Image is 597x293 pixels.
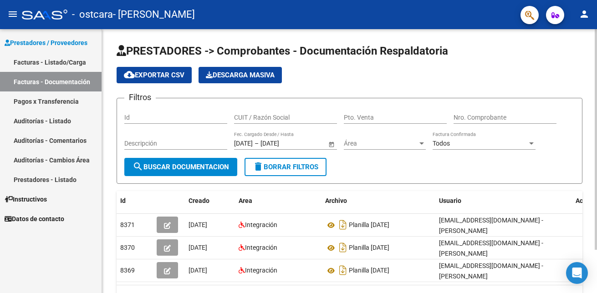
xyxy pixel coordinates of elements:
datatable-header-cell: Creado [185,191,235,211]
span: Planilla [DATE] [349,244,389,252]
span: Exportar CSV [124,71,184,79]
span: Área [344,140,418,147]
span: Descarga Masiva [206,71,275,79]
span: Prestadores / Proveedores [5,38,87,48]
span: PRESTADORES -> Comprobantes - Documentación Respaldatoria [117,45,448,57]
datatable-header-cell: Archivo [321,191,435,211]
mat-icon: search [133,161,143,172]
app-download-masive: Descarga masiva de comprobantes (adjuntos) [199,67,282,83]
span: Planilla [DATE] [349,267,389,274]
datatable-header-cell: Id [117,191,153,211]
i: Descargar documento [337,263,349,278]
span: Integración [245,221,277,228]
mat-icon: delete [253,161,264,172]
span: [DATE] [189,267,207,274]
div: Open Intercom Messenger [566,262,588,284]
span: Creado [189,197,209,204]
mat-icon: person [579,9,590,20]
input: End date [260,140,305,147]
span: Instructivos [5,194,47,204]
span: Integración [245,267,277,274]
button: Descarga Masiva [199,67,282,83]
mat-icon: menu [7,9,18,20]
span: Archivo [325,197,347,204]
button: Borrar Filtros [245,158,327,176]
span: Usuario [439,197,461,204]
span: Acción [576,197,595,204]
span: Datos de contacto [5,214,64,224]
span: Todos [433,140,450,147]
button: Buscar Documentacion [124,158,237,176]
span: - ostcara [72,5,113,25]
span: – [255,140,259,147]
span: [EMAIL_ADDRESS][DOMAIN_NAME] - [PERSON_NAME] [439,239,543,257]
datatable-header-cell: Usuario [435,191,572,211]
mat-icon: cloud_download [124,69,135,80]
i: Descargar documento [337,217,349,232]
span: 8371 [120,221,135,228]
input: Start date [234,140,253,147]
span: [DATE] [189,244,207,251]
span: Buscar Documentacion [133,163,229,171]
span: 8370 [120,244,135,251]
span: Borrar Filtros [253,163,318,171]
span: [EMAIL_ADDRESS][DOMAIN_NAME] - [PERSON_NAME] [439,262,543,280]
span: 8369 [120,267,135,274]
button: Exportar CSV [117,67,192,83]
span: Planilla [DATE] [349,222,389,229]
span: Area [239,197,252,204]
span: Integración [245,244,277,251]
span: Id [120,197,126,204]
button: Open calendar [327,139,336,149]
span: [EMAIL_ADDRESS][DOMAIN_NAME] - [PERSON_NAME] [439,217,543,234]
h3: Filtros [124,91,156,104]
span: - [PERSON_NAME] [113,5,195,25]
datatable-header-cell: Area [235,191,321,211]
i: Descargar documento [337,240,349,255]
span: [DATE] [189,221,207,228]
